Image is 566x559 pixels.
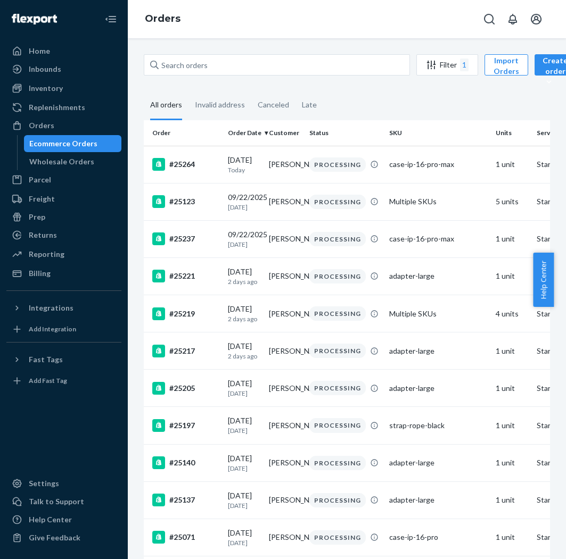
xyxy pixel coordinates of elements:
[309,344,366,358] div: PROCESSING
[152,195,219,208] div: #25123
[228,389,260,398] p: [DATE]
[533,253,554,307] span: Help Center
[228,277,260,286] p: 2 days ago
[136,4,189,35] ol: breadcrumbs
[6,511,121,528] a: Help Center
[389,457,487,468] div: adapter-large
[491,146,532,183] td: 1 unit
[265,332,306,370] td: [PERSON_NAME]
[389,532,487,543] div: case-ip-16-pro
[228,229,260,249] div: 09/22/2025
[258,91,289,119] div: Canceled
[6,299,121,316] button: Integrations
[491,407,532,444] td: 1 unit
[491,519,532,556] td: 1 unit
[152,382,219,395] div: #25205
[385,120,491,146] th: SKU
[228,165,260,174] p: Today
[265,295,306,332] td: [PERSON_NAME]
[6,246,121,263] a: Reporting
[491,481,532,519] td: 1 unit
[29,249,64,260] div: Reporting
[228,266,260,286] div: [DATE]
[389,233,487,244] div: case-ip-16-pro-max
[29,174,51,185] div: Parcel
[29,83,63,94] div: Inventory
[265,519,306,556] td: [PERSON_NAME]
[12,14,57,24] img: Flexport logo
[309,456,366,470] div: PROCESSING
[195,91,245,119] div: Invalid address
[389,159,487,170] div: case-ip-16-pro-max
[29,532,80,543] div: Give Feedback
[228,378,260,398] div: [DATE]
[6,208,121,226] a: Prep
[152,307,219,320] div: #25219
[491,332,532,370] td: 1 unit
[152,345,219,357] div: #25217
[29,496,84,507] div: Talk to Support
[526,9,547,30] button: Open account menu
[29,376,67,385] div: Add Fast Tag
[265,220,306,257] td: [PERSON_NAME]
[228,415,260,435] div: [DATE]
[6,529,121,546] button: Give Feedback
[29,268,51,279] div: Billing
[491,257,532,295] td: 1 unit
[29,354,63,365] div: Fast Tags
[152,158,219,171] div: #25264
[228,528,260,547] div: [DATE]
[309,493,366,507] div: PROCESSING
[389,346,487,356] div: adapter-large
[6,171,121,188] a: Parcel
[309,232,366,246] div: PROCESSING
[485,54,528,76] button: Import Orders
[269,128,301,137] div: Customer
[6,227,121,244] a: Returns
[491,220,532,257] td: 1 unit
[6,493,121,510] button: Talk to Support
[309,530,366,545] div: PROCESSING
[309,195,366,209] div: PROCESSING
[6,80,121,97] a: Inventory
[228,538,260,547] p: [DATE]
[491,183,532,220] td: 5 units
[228,490,260,510] div: [DATE]
[491,444,532,481] td: 1 unit
[6,61,121,78] a: Inbounds
[228,203,260,212] p: [DATE]
[6,475,121,492] a: Settings
[302,91,317,119] div: Late
[29,120,54,131] div: Orders
[144,54,410,76] input: Search orders
[479,9,500,30] button: Open Search Box
[29,64,61,74] div: Inbounds
[228,341,260,361] div: [DATE]
[6,99,121,116] a: Replenishments
[144,120,224,146] th: Order
[389,495,487,505] div: adapter-large
[228,240,260,249] p: [DATE]
[265,183,306,220] td: [PERSON_NAME]
[152,494,219,506] div: #25137
[24,153,122,170] a: Wholesale Orders
[309,381,366,395] div: PROCESSING
[385,295,491,332] td: Multiple SKUs
[491,295,532,332] td: 4 units
[24,135,122,152] a: Ecommerce Orders
[491,370,532,407] td: 1 unit
[228,426,260,435] p: [DATE]
[29,303,73,313] div: Integrations
[29,230,57,240] div: Returns
[29,212,45,222] div: Prep
[309,306,366,321] div: PROCESSING
[265,444,306,481] td: [PERSON_NAME]
[265,370,306,407] td: [PERSON_NAME]
[29,156,94,167] div: Wholesale Orders
[389,271,487,281] div: adapter-large
[29,102,85,113] div: Replenishments
[265,407,306,444] td: [PERSON_NAME]
[502,9,523,30] button: Open notifications
[150,91,182,120] div: All orders
[6,321,121,338] a: Add Integration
